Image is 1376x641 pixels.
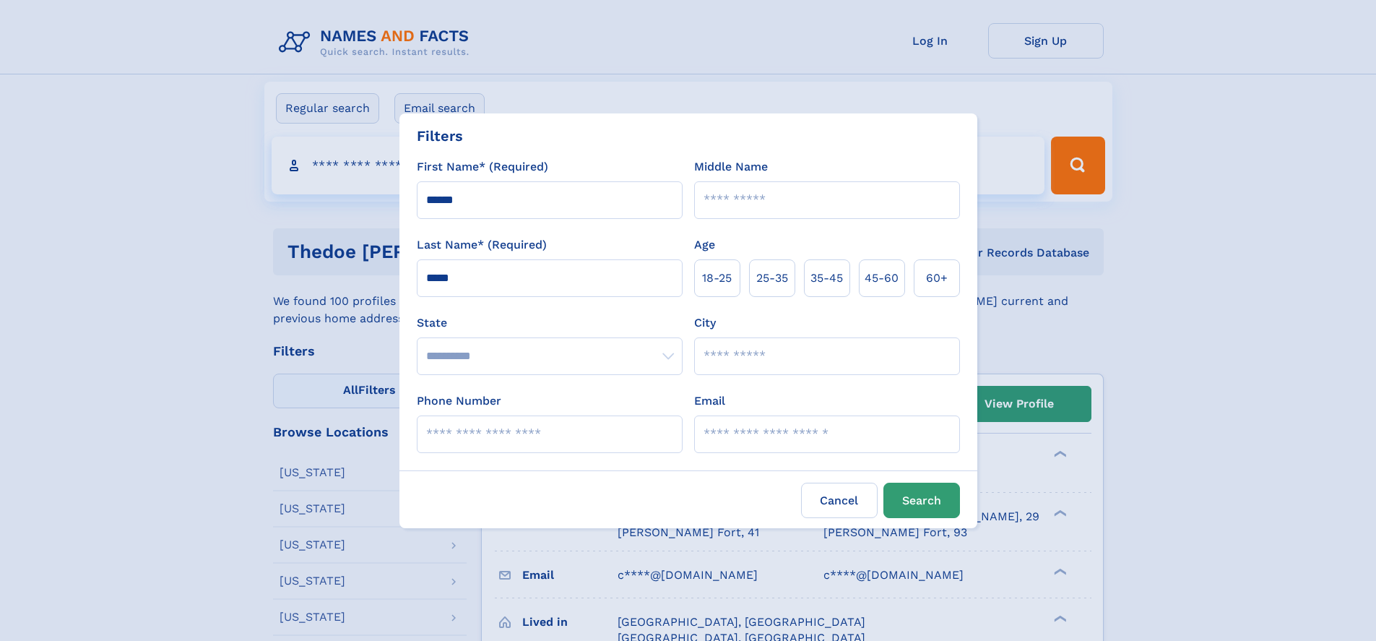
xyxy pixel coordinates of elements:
label: Email [694,392,725,410]
span: 45‑60 [865,270,899,287]
label: State [417,314,683,332]
label: Age [694,236,715,254]
label: First Name* (Required) [417,158,548,176]
button: Search [883,483,960,518]
span: 35‑45 [810,270,843,287]
span: 25‑35 [756,270,788,287]
label: Last Name* (Required) [417,236,547,254]
span: 18‑25 [702,270,732,287]
label: City [694,314,716,332]
label: Phone Number [417,392,501,410]
span: 60+ [926,270,948,287]
div: Filters [417,125,463,147]
label: Middle Name [694,158,768,176]
label: Cancel [801,483,878,518]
